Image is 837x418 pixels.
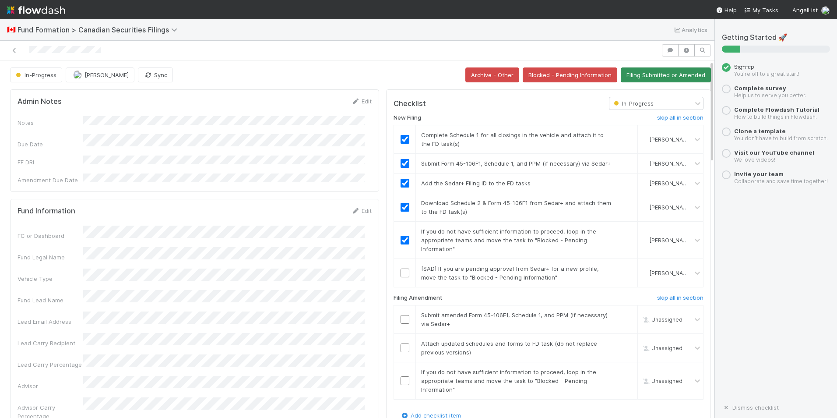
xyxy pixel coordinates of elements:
[18,274,83,283] div: Vehicle Type
[421,160,611,167] span: Submit Form 45-106F1, Schedule 1, and PPM (if necessary) via Sedar+
[641,237,648,244] img: avatar_7d33b4c2-6dd7-4bf3-9761-6f087fa0f5c6.png
[18,118,83,127] div: Notes
[734,85,786,92] a: Complete survey
[641,344,682,351] span: Unassigned
[650,204,693,211] span: [PERSON_NAME]
[734,113,817,120] small: How to build things in Flowdash.
[421,131,604,147] span: Complete Schedule 1 for all closings in the vehicle and attach it to the FD task(s)
[465,67,519,82] button: Archive - Other
[657,294,703,305] a: skip all in section
[18,253,83,262] div: Fund Legal Name
[716,6,737,14] div: Help
[641,136,648,143] img: avatar_7d33b4c2-6dd7-4bf3-9761-6f087fa0f5c6.png
[394,114,421,121] h6: New Filing
[792,7,818,14] span: AngelList
[641,269,648,276] img: avatar_7d33b4c2-6dd7-4bf3-9761-6f087fa0f5c6.png
[18,360,83,369] div: Lead Carry Percentage
[421,180,531,187] span: Add the Sedar+ Filing ID to the FD tasks
[351,98,372,105] a: Edit
[421,340,597,356] span: Attach updated schedules and forms to FD task (do not replace previous versions)
[734,63,754,70] span: Sign up
[641,316,682,322] span: Unassigned
[734,128,786,135] a: Clone a template
[18,140,83,149] div: Due Date
[138,67,173,82] button: Sync
[421,199,611,215] span: Download Schedule 2 & Form 45-106F1 from Sedar+ and attach them to the FD task(s)
[7,26,16,33] span: 🇨🇦
[18,25,182,34] span: Fund Formation > Canadian Securities Filings
[394,99,426,108] h5: Checklist
[734,135,828,142] small: You don’t have to build from scratch.
[18,317,83,326] div: Lead Email Address
[673,25,707,35] a: Analytics
[734,156,775,163] small: We love videos!
[394,294,443,301] h6: Filing Amendment
[18,296,83,305] div: Fund Lead Name
[734,106,819,113] a: Complete Flowdash Tutorial
[10,67,62,82] button: In-Progress
[621,67,711,82] button: Filing Submitted or Amended
[650,237,693,244] span: [PERSON_NAME]
[421,265,599,281] span: [SAD] If you are pending approval from Sedar+ for a new profile, move the task to "Blocked - Pend...
[351,207,372,214] a: Edit
[821,6,830,15] img: avatar_7d33b4c2-6dd7-4bf3-9761-6f087fa0f5c6.png
[523,67,617,82] button: Blocked - Pending Information
[722,404,779,411] a: Dismiss checklist
[18,158,83,166] div: FF DRI
[657,294,703,301] h6: skip all in section
[612,100,654,107] span: In-Progress
[734,92,806,99] small: Help us to serve you better.
[18,339,83,347] div: Lead Carry Recipient
[421,228,596,252] span: If you do not have sufficient information to proceed, loop in the appropriate teams and move the ...
[650,160,693,167] span: [PERSON_NAME]
[18,207,75,216] h5: Fund Information
[734,149,814,156] a: Visit our YouTube channel
[18,231,83,240] div: FC or Dashboard
[722,33,830,42] h5: Getting Started 🚀
[641,204,648,211] img: avatar_7d33b4c2-6dd7-4bf3-9761-6f087fa0f5c6.png
[734,178,828,184] small: Collaborate and save time together!
[14,71,56,78] span: In-Progress
[18,382,83,390] div: Advisor
[18,97,62,106] h5: Admin Notes
[744,6,778,14] a: My Tasks
[641,180,648,187] img: avatar_7d33b4c2-6dd7-4bf3-9761-6f087fa0f5c6.png
[18,176,83,184] div: Amendment Due Date
[744,7,778,14] span: My Tasks
[641,377,682,384] span: Unassigned
[641,160,648,167] img: avatar_7d33b4c2-6dd7-4bf3-9761-6f087fa0f5c6.png
[650,136,693,143] span: [PERSON_NAME]
[734,170,784,177] a: Invite your team
[7,3,65,18] img: logo-inverted-e16ddd16eac7371096b0.svg
[421,368,596,393] span: If you do not have sufficient information to proceed, loop in the appropriate teams and move the ...
[421,312,608,327] span: Submit amended Form 45-106F1, Schedule 1, and PPM (if necessary) via Sedar+
[650,270,693,276] span: [PERSON_NAME]
[657,114,703,121] h6: skip all in section
[73,71,82,79] img: avatar_7d33b4c2-6dd7-4bf3-9761-6f087fa0f5c6.png
[66,67,134,82] button: [PERSON_NAME]
[657,114,703,125] a: skip all in section
[84,71,129,78] span: [PERSON_NAME]
[650,180,693,187] span: [PERSON_NAME]
[734,71,799,77] small: You’re off to a great start!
